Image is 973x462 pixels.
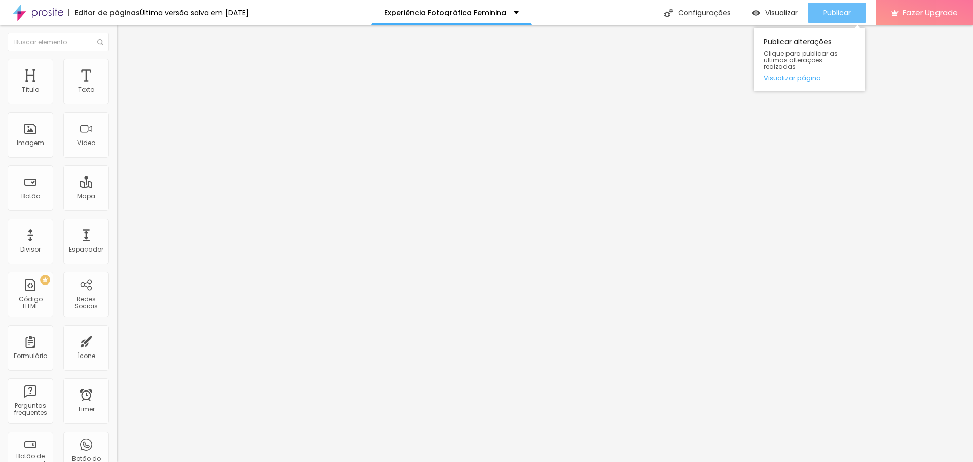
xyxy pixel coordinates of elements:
[140,9,249,16] div: Última versão salva em [DATE]
[903,8,958,17] span: Fazer Upgrade
[384,9,506,16] p: Experiência Fotográfica Feminina
[10,296,50,310] div: Código HTML
[823,9,851,17] span: Publicar
[10,402,50,417] div: Perguntas frequentes
[78,406,95,413] div: Timer
[14,352,47,360] div: Formulário
[68,9,140,16] div: Editor de páginas
[752,9,760,17] img: view-1.svg
[69,246,103,253] div: Espaçador
[8,33,109,51] input: Buscar elemento
[97,39,103,45] img: Icone
[78,86,94,93] div: Texto
[66,296,106,310] div: Redes Sociais
[17,139,44,147] div: Imagem
[77,193,95,200] div: Mapa
[741,3,808,23] button: Visualizar
[664,9,673,17] img: Icone
[78,352,95,360] div: Ícone
[77,139,95,147] div: Vídeo
[808,3,866,23] button: Publicar
[765,9,798,17] span: Visualizar
[20,246,41,253] div: Divisor
[22,86,39,93] div: Título
[764,50,855,70] span: Clique para publicar as ultimas alterações reaizadas
[21,193,40,200] div: Botão
[754,28,865,91] div: Publicar alterações
[117,25,973,462] iframe: Editor
[764,75,855,81] a: Visualizar página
